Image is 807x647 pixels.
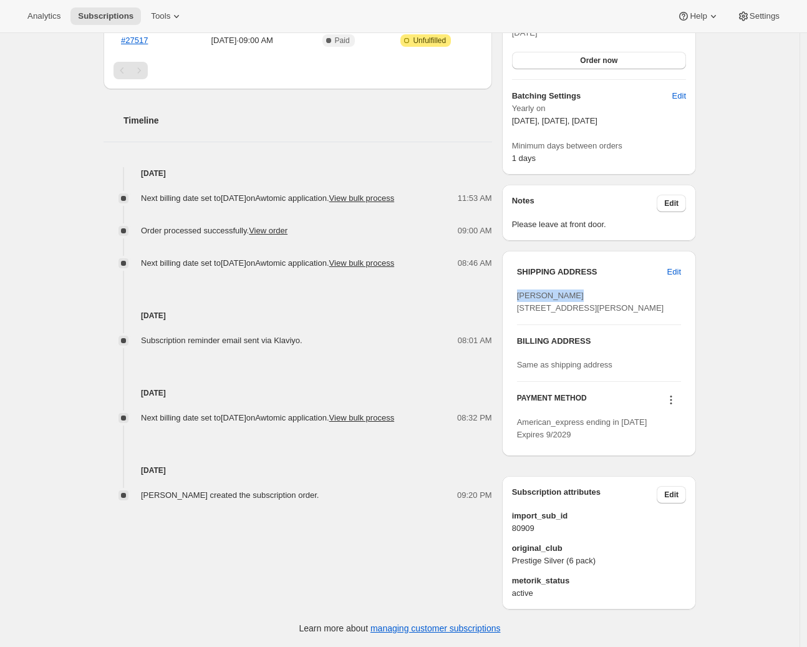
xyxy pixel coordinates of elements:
[580,56,617,66] span: Order now
[657,486,686,503] button: Edit
[660,262,689,282] button: Edit
[104,167,492,180] h4: [DATE]
[512,153,536,163] span: 1 days
[458,192,492,205] span: 11:53 AM
[664,490,679,500] span: Edit
[185,34,299,47] span: [DATE] · 09:00 AM
[27,11,60,21] span: Analytics
[458,334,492,347] span: 08:01 AM
[329,258,395,268] button: View bulk process
[665,86,693,106] button: Edit
[517,291,664,313] span: [PERSON_NAME] [STREET_ADDRESS][PERSON_NAME]
[141,258,394,268] span: Next billing date set to [DATE] on Awtomic application .
[249,226,288,235] a: View order
[517,393,587,410] h3: PAYMENT METHOD
[104,464,492,477] h4: [DATE]
[329,413,395,422] button: View bulk process
[141,490,319,500] span: [PERSON_NAME] created the subscription order.
[141,413,394,422] span: Next billing date set to [DATE] on Awtomic application .
[512,218,686,231] span: Please leave at front door.
[750,11,780,21] span: Settings
[512,195,657,212] h3: Notes
[512,116,597,125] span: [DATE], [DATE], [DATE]
[517,266,667,278] h3: SHIPPING ADDRESS
[70,7,141,25] button: Subscriptions
[151,11,170,21] span: Tools
[78,11,133,21] span: Subscriptions
[512,90,672,102] h6: Batching Settings
[104,387,492,399] h4: [DATE]
[335,36,350,46] span: Paid
[114,62,482,79] nav: Pagination
[512,140,686,152] span: Minimum days between orders
[458,225,492,237] span: 09:00 AM
[141,336,302,345] span: Subscription reminder email sent via Klaviyo.
[517,360,612,369] span: Same as shipping address
[512,510,686,522] span: import_sub_id
[672,90,686,102] span: Edit
[329,193,395,203] button: View bulk process
[104,309,492,322] h4: [DATE]
[664,198,679,208] span: Edit
[512,542,686,555] span: original_club
[670,7,727,25] button: Help
[517,417,647,439] span: American_express ending in [DATE] Expires 9/2029
[413,36,446,46] span: Unfulfilled
[121,36,148,45] a: #27517
[457,412,492,424] span: 08:32 PM
[667,266,681,278] span: Edit
[458,257,492,270] span: 08:46 AM
[123,114,492,127] h2: Timeline
[657,195,686,212] button: Edit
[143,7,190,25] button: Tools
[299,622,501,635] p: Learn more about
[512,575,686,587] span: metorik_status
[20,7,68,25] button: Analytics
[512,555,686,567] span: Prestige Silver (6 pack)
[730,7,787,25] button: Settings
[512,486,657,503] h3: Subscription attributes
[512,52,686,69] button: Order now
[512,102,686,115] span: Yearly on
[370,623,501,633] a: managing customer subscriptions
[141,226,288,235] span: Order processed successfully.
[512,522,686,535] span: 80909
[517,335,681,348] h3: BILLING ADDRESS
[457,489,492,502] span: 09:20 PM
[690,11,707,21] span: Help
[512,587,686,600] span: active
[141,193,394,203] span: Next billing date set to [DATE] on Awtomic application .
